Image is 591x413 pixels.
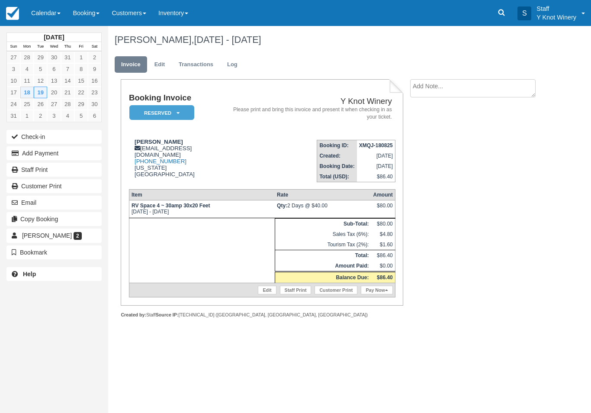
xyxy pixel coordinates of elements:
[373,203,392,216] div: $80.00
[129,139,230,177] div: [EMAIL_ADDRESS][DOMAIN_NAME] [US_STATE] [GEOGRAPHIC_DATA]
[6,179,102,193] a: Customer Print
[357,151,395,161] td: [DATE]
[6,130,102,144] button: Check-in
[20,110,34,122] a: 1
[121,312,146,317] strong: Created by:
[74,110,88,122] a: 5
[20,98,34,110] a: 25
[315,286,357,294] a: Customer Print
[371,261,395,272] td: $0.00
[34,42,47,52] th: Tue
[371,190,395,200] th: Amount
[357,161,395,171] td: [DATE]
[61,75,74,87] a: 14
[34,63,47,75] a: 5
[275,229,371,239] td: Sales Tax (6%):
[20,63,34,75] a: 4
[47,42,61,52] th: Wed
[115,35,545,45] h1: [PERSON_NAME],
[233,106,392,121] address: Please print and bring this invoice and present it when checking in as your ticket.
[115,56,147,73] a: Invoice
[517,6,531,20] div: S
[371,219,395,229] td: $80.00
[536,13,576,22] p: Y Knot Winery
[536,4,576,13] p: Staff
[275,272,371,283] th: Balance Due:
[34,110,47,122] a: 2
[275,261,371,272] th: Amount Paid:
[6,163,102,177] a: Staff Print
[6,196,102,210] button: Email
[22,232,72,239] span: [PERSON_NAME]
[317,151,357,161] th: Created:
[121,312,403,318] div: Staff [TECHNICAL_ID] ([GEOGRAPHIC_DATA], [GEOGRAPHIC_DATA], [GEOGRAPHIC_DATA])
[20,52,34,63] a: 28
[20,42,34,52] th: Mon
[6,7,19,20] img: checkfront-main-nav-mini-logo.png
[258,286,276,294] a: Edit
[317,171,357,182] th: Total (USD):
[275,200,371,218] td: 2 Days @ $40.00
[47,52,61,63] a: 30
[156,312,179,317] strong: Source IP:
[135,139,183,145] strong: [PERSON_NAME]
[7,42,20,52] th: Sun
[132,203,210,209] strong: RV Space 4 ~ 30amp 30x20 Feet
[44,34,64,41] strong: [DATE]
[47,98,61,110] a: 27
[74,98,88,110] a: 29
[61,42,74,52] th: Thu
[361,286,392,294] a: Pay Now
[275,190,371,200] th: Rate
[357,171,395,182] td: $86.40
[371,239,395,250] td: $1.60
[129,94,230,103] h1: Booking Invoice
[172,56,220,73] a: Transactions
[233,97,392,106] h2: Y Knot Winery
[7,63,20,75] a: 3
[34,98,47,110] a: 26
[34,52,47,63] a: 29
[277,203,287,209] strong: Qty
[61,98,74,110] a: 28
[88,52,101,63] a: 2
[6,245,102,259] button: Bookmark
[74,232,82,240] span: 2
[194,34,261,45] span: [DATE] - [DATE]
[129,105,194,120] em: Reserved
[88,98,101,110] a: 30
[47,63,61,75] a: 6
[129,105,191,121] a: Reserved
[20,87,34,98] a: 18
[275,239,371,250] td: Tourism Tax (2%):
[7,75,20,87] a: 10
[6,267,102,281] a: Help
[371,250,395,261] td: $86.40
[88,110,101,122] a: 6
[148,56,171,73] a: Edit
[61,52,74,63] a: 31
[88,87,101,98] a: 23
[47,75,61,87] a: 13
[371,229,395,239] td: $4.80
[88,75,101,87] a: 16
[88,63,101,75] a: 9
[317,161,357,171] th: Booking Date:
[280,286,312,294] a: Staff Print
[129,190,275,200] th: Item
[88,42,101,52] th: Sat
[74,63,88,75] a: 8
[61,63,74,75] a: 7
[34,87,47,98] a: 19
[359,142,393,148] strong: XMQJ-180825
[135,158,186,165] a: [PHONE_NUMBER]
[6,212,102,226] button: Copy Booking
[275,219,371,229] th: Sub-Total:
[7,52,20,63] a: 27
[317,140,357,151] th: Booking ID:
[7,87,20,98] a: 17
[7,98,20,110] a: 24
[74,52,88,63] a: 1
[6,146,102,160] button: Add Payment
[23,271,36,277] b: Help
